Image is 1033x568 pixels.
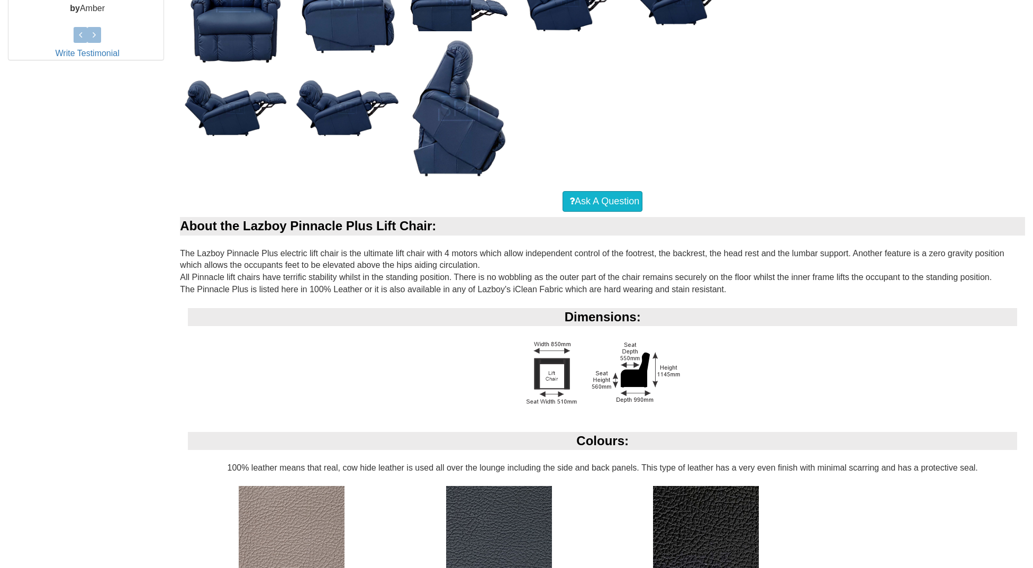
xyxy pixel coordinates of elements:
[188,432,1017,450] div: Colours:
[70,4,80,13] b: by
[56,49,120,58] a: Write Testimonial
[563,191,642,212] a: Ask A Question
[180,217,1025,235] div: About the Lazboy Pinnacle Plus Lift Chair:
[11,3,164,15] p: Amber
[523,338,683,408] img: Lift Chair
[188,308,1017,326] div: Dimensions:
